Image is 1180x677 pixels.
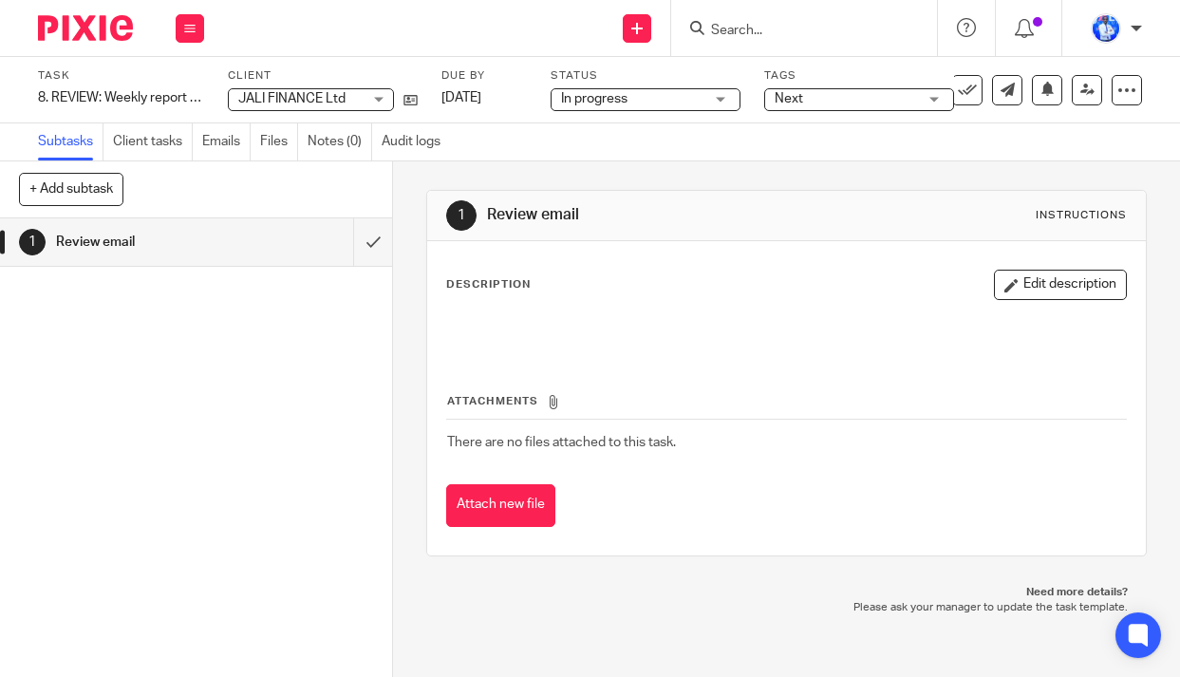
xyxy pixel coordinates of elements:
button: + Add subtask [19,173,123,205]
p: Description [446,277,531,292]
label: Tags [764,68,954,84]
span: Next [775,92,803,105]
span: There are no files attached to this task. [447,436,676,449]
h1: Review email [487,205,828,225]
img: Pixie [38,15,133,41]
p: Please ask your manager to update the task template. [445,600,1129,615]
button: Edit description [994,270,1127,300]
input: Search [709,23,880,40]
label: Status [551,68,740,84]
span: [DATE] [441,91,481,104]
button: Attach new file [446,484,555,527]
p: Need more details? [445,585,1129,600]
a: Notes (0) [308,123,372,160]
span: In progress [561,92,627,105]
a: Subtasks [38,123,103,160]
label: Client [228,68,418,84]
img: WhatsApp%20Image%202022-01-17%20at%2010.26.43%20PM.jpeg [1091,13,1121,44]
h1: Review email [56,228,242,256]
a: Emails [202,123,251,160]
a: Client tasks [113,123,193,160]
div: 8. REVIEW: Weekly report Bertin [38,88,204,107]
a: Audit logs [382,123,450,160]
label: Due by [441,68,527,84]
span: Attachments [447,396,538,406]
label: Task [38,68,204,84]
div: 1 [19,229,46,255]
span: JALI FINANCE Ltd [238,92,346,105]
div: Instructions [1036,208,1127,223]
div: 1 [446,200,477,231]
a: Files [260,123,298,160]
